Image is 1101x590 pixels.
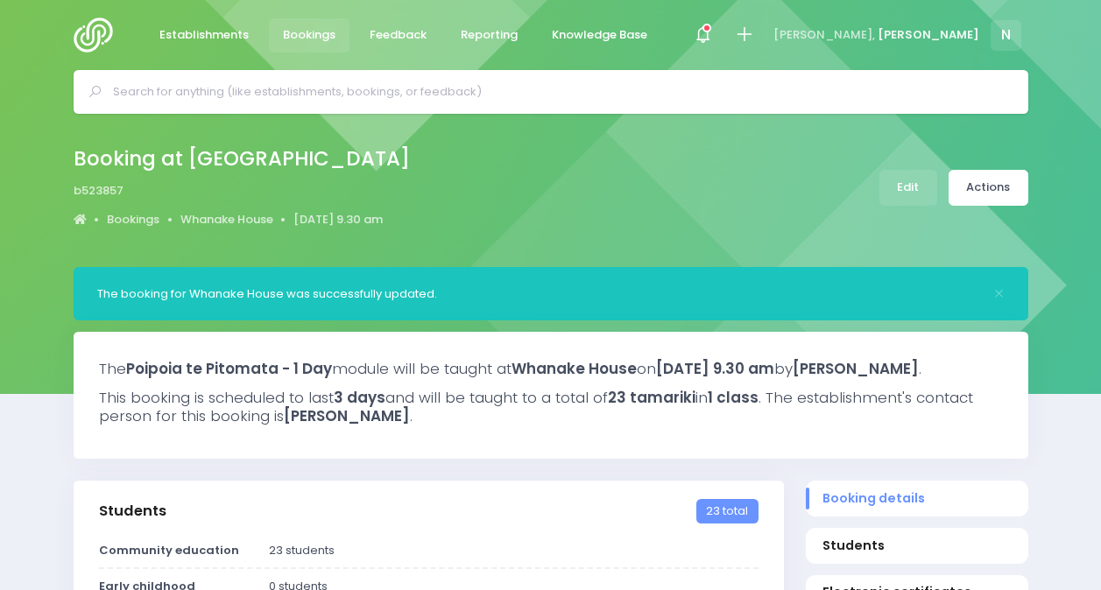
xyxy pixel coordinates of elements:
span: 23 total [696,499,758,523]
input: Search for anything (like establishments, bookings, or feedback) [113,79,1004,105]
a: Students [806,528,1028,564]
strong: [PERSON_NAME] [793,358,919,379]
div: The booking for Whanake House was successfully updated. [97,285,982,303]
strong: Whanake House [512,358,637,379]
a: Whanake House [180,211,273,228]
span: Establishments [159,26,249,44]
strong: 3 days [334,387,385,408]
strong: [DATE] 9.30 am [656,358,774,379]
a: Booking details [806,481,1028,516]
span: b523857 [74,182,124,200]
strong: 1 class [708,387,759,408]
h2: Booking at [GEOGRAPHIC_DATA] [74,147,410,171]
h3: This booking is scheduled to last and will be taught to a total of in . The establishment's conta... [99,389,1003,425]
span: Reporting [461,26,518,44]
a: Bookings [269,18,350,53]
a: Establishments [145,18,264,53]
span: Feedback [370,26,427,44]
a: Edit [879,170,937,206]
span: Knowledge Base [552,26,647,44]
span: [PERSON_NAME], [773,26,875,44]
span: Booking details [822,489,1011,508]
strong: 23 tamariki [608,387,695,408]
a: Bookings [107,211,159,228]
h3: Students [99,502,166,520]
a: Knowledge Base [538,18,662,53]
a: [DATE] 9.30 am [293,211,383,228]
strong: Community education [99,542,239,558]
a: Feedback [356,18,441,53]
span: N [991,20,1021,51]
a: Actions [949,170,1028,206]
h3: The module will be taught at on by . [99,360,1003,377]
button: Close [993,288,1005,299]
span: Bookings [283,26,335,44]
span: Students [822,537,1011,555]
a: Reporting [447,18,533,53]
strong: Poipoia te Pitomata - 1 Day [126,358,332,379]
img: Logo [74,18,124,53]
strong: [PERSON_NAME] [284,405,410,426]
span: [PERSON_NAME] [878,26,979,44]
div: 23 students [258,542,769,559]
